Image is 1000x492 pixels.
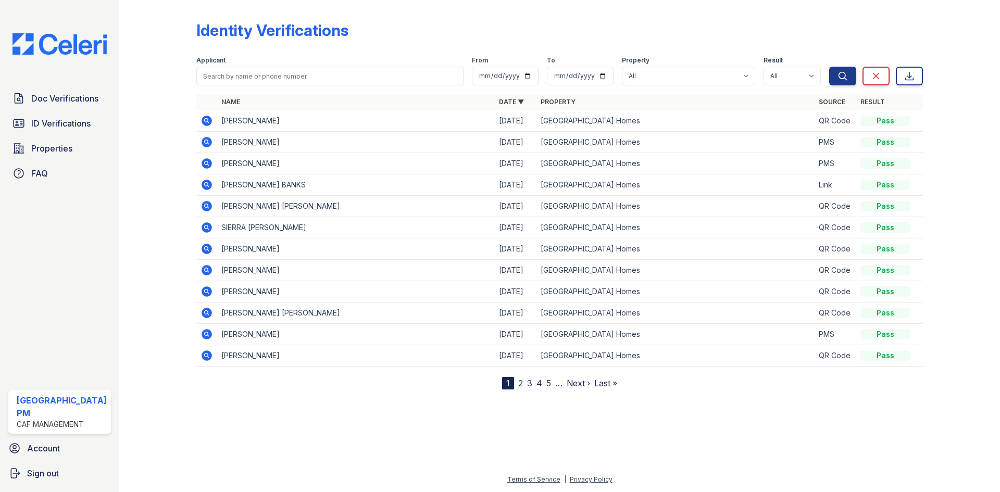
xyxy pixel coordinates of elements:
label: Applicant [196,56,226,65]
td: QR Code [815,110,856,132]
div: Pass [860,308,910,318]
td: PMS [815,324,856,345]
a: 4 [536,378,542,388]
img: CE_Logo_Blue-a8612792a0a2168367f1c8372b55b34899dd931a85d93a1a3d3e32e68fde9ad4.png [4,33,115,55]
td: [GEOGRAPHIC_DATA] Homes [536,153,814,174]
td: [DATE] [495,238,536,260]
a: 2 [518,378,523,388]
a: Date ▼ [499,98,524,106]
span: ID Verifications [31,117,91,130]
td: [DATE] [495,196,536,217]
div: Pass [860,180,910,190]
td: QR Code [815,196,856,217]
a: Doc Verifications [8,88,111,109]
a: Account [4,438,115,459]
a: 5 [546,378,551,388]
a: Properties [8,138,111,159]
div: Identity Verifications [196,21,348,40]
a: Privacy Policy [570,475,612,483]
td: PMS [815,132,856,153]
td: [GEOGRAPHIC_DATA] Homes [536,345,814,367]
td: [DATE] [495,324,536,345]
span: FAQ [31,167,48,180]
td: SIERRA [PERSON_NAME] [217,217,495,238]
div: Pass [860,265,910,275]
td: [DATE] [495,153,536,174]
a: Property [541,98,576,106]
div: Pass [860,329,910,339]
input: Search by name or phone number [196,67,464,85]
div: 1 [502,377,514,389]
td: [DATE] [495,110,536,132]
td: [GEOGRAPHIC_DATA] Homes [536,302,814,324]
span: Sign out [27,467,59,480]
a: Terms of Service [507,475,560,483]
a: ID Verifications [8,113,111,134]
label: From [472,56,488,65]
td: [DATE] [495,260,536,281]
td: [PERSON_NAME] [PERSON_NAME] [217,196,495,217]
div: [GEOGRAPHIC_DATA] PM [17,394,107,419]
td: QR Code [815,281,856,302]
td: [PERSON_NAME] [217,281,495,302]
label: Result [764,56,783,65]
a: Result [860,98,885,106]
td: [GEOGRAPHIC_DATA] Homes [536,217,814,238]
div: Pass [860,116,910,126]
td: [PERSON_NAME] [217,260,495,281]
td: PMS [815,153,856,174]
td: [DATE] [495,217,536,238]
td: [PERSON_NAME] [217,153,495,174]
td: QR Code [815,217,856,238]
div: Pass [860,137,910,147]
td: [GEOGRAPHIC_DATA] Homes [536,260,814,281]
a: FAQ [8,163,111,184]
div: Pass [860,158,910,169]
td: [GEOGRAPHIC_DATA] Homes [536,110,814,132]
td: [GEOGRAPHIC_DATA] Homes [536,238,814,260]
td: [PERSON_NAME] [217,324,495,345]
span: Doc Verifications [31,92,98,105]
td: [PERSON_NAME] [217,238,495,260]
div: Pass [860,244,910,254]
td: [DATE] [495,132,536,153]
span: Properties [31,142,72,155]
td: [GEOGRAPHIC_DATA] Homes [536,132,814,153]
a: Last » [594,378,617,388]
a: Source [819,98,845,106]
span: … [555,377,562,389]
td: QR Code [815,260,856,281]
td: QR Code [815,345,856,367]
td: [PERSON_NAME] [PERSON_NAME] [217,302,495,324]
td: QR Code [815,302,856,324]
td: [PERSON_NAME] [217,345,495,367]
td: Link [815,174,856,196]
div: Pass [860,201,910,211]
td: [GEOGRAPHIC_DATA] Homes [536,196,814,217]
td: [DATE] [495,281,536,302]
a: Name [221,98,240,106]
a: Sign out [4,463,115,484]
div: CAF Management [17,419,107,430]
div: Pass [860,222,910,233]
label: To [547,56,555,65]
td: [GEOGRAPHIC_DATA] Homes [536,324,814,345]
span: Account [27,442,60,455]
td: [PERSON_NAME] [217,132,495,153]
a: 3 [527,378,532,388]
td: [GEOGRAPHIC_DATA] Homes [536,281,814,302]
a: Next › [567,378,590,388]
td: [DATE] [495,302,536,324]
div: Pass [860,286,910,297]
td: [GEOGRAPHIC_DATA] Homes [536,174,814,196]
td: [DATE] [495,174,536,196]
td: [DATE] [495,345,536,367]
div: | [564,475,566,483]
td: QR Code [815,238,856,260]
label: Property [622,56,649,65]
td: [PERSON_NAME] [217,110,495,132]
td: [PERSON_NAME] BANKS [217,174,495,196]
div: Pass [860,350,910,361]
